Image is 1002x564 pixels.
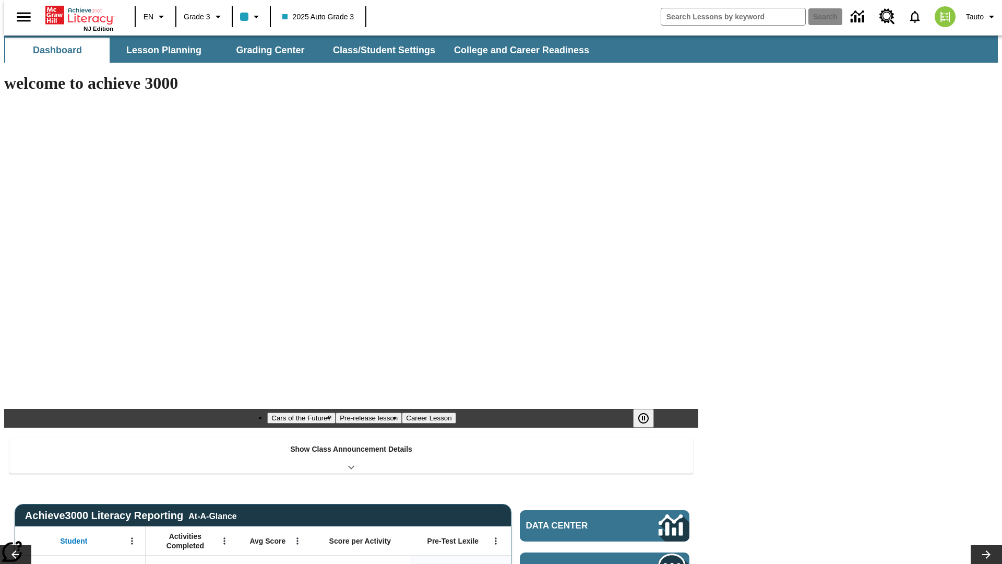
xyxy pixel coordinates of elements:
[144,11,153,22] span: EN
[9,438,693,474] div: Show Class Announcement Details
[188,510,236,521] div: At-A-Glance
[336,413,402,424] button: Slide 2 Pre-release lesson
[325,38,444,63] button: Class/Student Settings
[4,74,698,93] h1: welcome to achieve 3000
[427,536,479,546] span: Pre-Test Lexile
[962,7,1002,26] button: Profile/Settings
[184,11,210,22] span: Grade 3
[124,533,140,549] button: Open Menu
[4,38,599,63] div: SubNavbar
[901,3,928,30] a: Notifications
[873,3,901,31] a: Resource Center, Will open in new tab
[25,510,237,522] span: Achieve3000 Literacy Reporting
[217,533,232,549] button: Open Menu
[83,26,113,32] span: NJ Edition
[329,536,391,546] span: Score per Activity
[218,38,323,63] button: Grading Center
[8,2,39,32] button: Open side menu
[282,11,354,22] span: 2025 Auto Grade 3
[267,413,336,424] button: Slide 1 Cars of the Future?
[446,38,598,63] button: College and Career Readiness
[5,38,110,63] button: Dashboard
[928,3,962,30] button: Select a new avatar
[520,510,689,542] a: Data Center
[402,413,456,424] button: Slide 3 Career Lesson
[45,5,113,26] a: Home
[661,8,805,25] input: search field
[844,3,873,31] a: Data Center
[526,521,624,531] span: Data Center
[4,36,998,63] div: SubNavbar
[45,4,113,32] div: Home
[935,6,956,27] img: avatar image
[488,533,504,549] button: Open Menu
[151,532,220,550] span: Activities Completed
[180,7,229,26] button: Grade: Grade 3, Select a grade
[112,38,216,63] button: Lesson Planning
[966,11,984,22] span: Tauto
[249,536,285,546] span: Avg Score
[236,7,267,26] button: Class color is light blue. Change class color
[290,444,412,455] p: Show Class Announcement Details
[633,409,664,428] div: Pause
[139,7,172,26] button: Language: EN, Select a language
[60,536,87,546] span: Student
[971,545,1002,564] button: Lesson carousel, Next
[633,409,654,428] button: Pause
[290,533,305,549] button: Open Menu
